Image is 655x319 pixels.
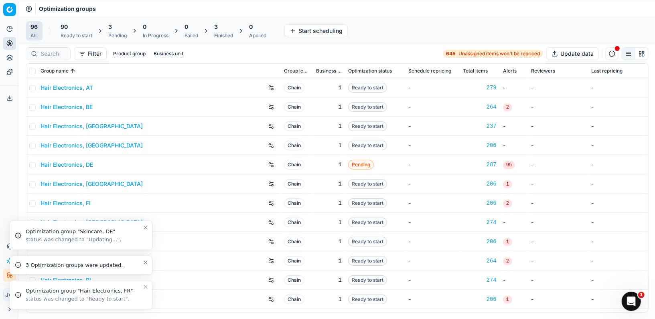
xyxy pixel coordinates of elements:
[74,47,107,60] button: Filter
[316,122,342,130] div: 1
[30,23,38,31] span: 96
[503,200,512,208] span: 2
[463,122,497,130] a: 237
[405,213,460,232] td: -
[316,295,342,303] div: 1
[638,292,645,298] span: 1
[284,256,304,266] span: Chain
[61,32,92,39] div: Ready to start
[316,68,342,74] span: Business unit
[316,180,342,188] div: 1
[503,103,512,111] span: 2
[546,47,599,60] button: Update data
[528,290,588,309] td: -
[284,295,304,304] span: Chain
[591,68,623,74] span: Last repricing
[150,49,187,59] button: Business unit
[588,251,648,271] td: -
[316,257,342,265] div: 1
[405,290,460,309] td: -
[284,24,348,37] button: Start scheduling
[284,102,304,112] span: Chain
[316,238,342,246] div: 1
[463,276,497,284] a: 274
[463,199,497,207] a: 206
[463,161,497,169] a: 287
[108,23,112,31] span: 3
[316,199,342,207] div: 1
[622,292,641,311] iframe: Intercom live chat
[26,236,142,243] div: status was changed to "Updating...".
[405,117,460,136] td: -
[463,68,488,74] span: Total items
[588,155,648,174] td: -
[284,198,304,208] span: Chain
[284,275,304,285] span: Chain
[588,290,648,309] td: -
[26,228,142,236] div: Optimization group "Skincare, DE"
[528,155,588,174] td: -
[463,180,497,188] div: 206
[141,258,150,267] button: Close toast
[3,289,16,301] button: JW
[284,121,304,131] span: Chain
[503,68,517,74] span: Alerts
[26,295,142,303] div: status was changed to "Ready to start".
[463,295,497,303] a: 206
[41,180,143,188] a: Hair Electronics, [GEOGRAPHIC_DATA]
[316,276,342,284] div: 1
[443,50,543,58] a: 645Unassigned items won't be repriced
[284,68,310,74] span: Group level
[528,271,588,290] td: -
[185,23,188,31] span: 0
[41,68,69,74] span: Group name
[588,232,648,251] td: -
[316,218,342,226] div: 1
[463,238,497,246] div: 206
[141,282,150,292] button: Close toast
[528,213,588,232] td: -
[503,296,512,304] span: 1
[348,295,387,304] span: Ready to start
[463,103,497,111] a: 264
[41,141,143,149] a: Hair Electronics, [GEOGRAPHIC_DATA]
[284,179,304,189] span: Chain
[463,257,497,265] div: 264
[528,194,588,213] td: -
[348,237,387,246] span: Ready to start
[41,161,93,169] a: Hair Electronics, DE
[348,275,387,285] span: Ready to start
[503,161,515,169] span: 95
[41,122,143,130] a: Hair Electronics, [GEOGRAPHIC_DATA]
[458,50,540,57] span: Unassigned items won't be repriced
[405,271,460,290] td: -
[463,84,497,92] a: 279
[405,97,460,117] td: -
[143,23,146,31] span: 0
[26,261,142,269] div: 3 Optimization groups were updated.
[500,117,528,136] td: -
[588,117,648,136] td: -
[141,223,150,232] button: Close toast
[316,84,342,92] div: 1
[143,32,168,39] div: In Progress
[284,83,304,93] span: Chain
[41,103,93,111] a: Hair Electronics, BE
[284,237,304,246] span: Chain
[41,84,93,92] a: Hair Electronics, AT
[500,136,528,155] td: -
[588,78,648,97] td: -
[463,141,497,149] a: 206
[446,50,455,57] strong: 645
[110,49,149,59] button: Product group
[528,174,588,194] td: -
[528,136,588,155] td: -
[348,83,387,93] span: Ready to start
[41,50,65,58] input: Search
